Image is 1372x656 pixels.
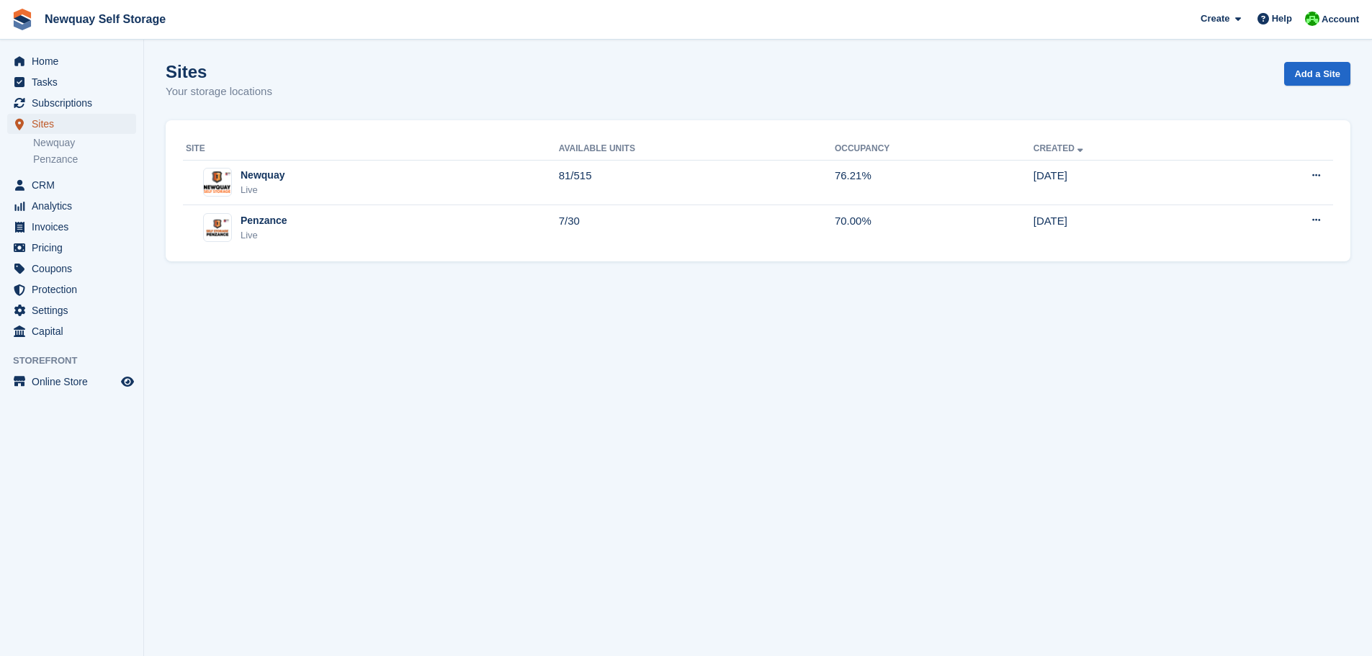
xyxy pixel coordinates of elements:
[33,153,136,166] a: Penzance
[32,51,118,71] span: Home
[32,300,118,320] span: Settings
[7,321,136,341] a: menu
[39,7,171,31] a: Newquay Self Storage
[32,196,118,216] span: Analytics
[7,51,136,71] a: menu
[1322,12,1359,27] span: Account
[1034,205,1224,250] td: [DATE]
[204,217,231,238] img: Image of Penzance site
[7,300,136,320] a: menu
[1201,12,1229,26] span: Create
[835,138,1034,161] th: Occupancy
[7,372,136,392] a: menu
[32,72,118,92] span: Tasks
[1034,160,1224,205] td: [DATE]
[32,279,118,300] span: Protection
[7,259,136,279] a: menu
[7,114,136,134] a: menu
[32,93,118,113] span: Subscriptions
[166,62,272,81] h1: Sites
[1034,143,1086,153] a: Created
[1305,12,1319,26] img: Baylor
[559,160,835,205] td: 81/515
[32,372,118,392] span: Online Store
[241,213,287,228] div: Penzance
[32,321,118,341] span: Capital
[241,228,287,243] div: Live
[33,136,136,150] a: Newquay
[183,138,559,161] th: Site
[32,175,118,195] span: CRM
[32,114,118,134] span: Sites
[835,160,1034,205] td: 76.21%
[559,138,835,161] th: Available Units
[559,205,835,250] td: 7/30
[166,84,272,100] p: Your storage locations
[7,238,136,258] a: menu
[7,279,136,300] a: menu
[835,205,1034,250] td: 70.00%
[7,72,136,92] a: menu
[1284,62,1350,86] a: Add a Site
[241,183,284,197] div: Live
[7,93,136,113] a: menu
[32,259,118,279] span: Coupons
[1272,12,1292,26] span: Help
[204,171,231,192] img: Image of Newquay site
[32,238,118,258] span: Pricing
[119,373,136,390] a: Preview store
[12,9,33,30] img: stora-icon-8386f47178a22dfd0bd8f6a31ec36ba5ce8667c1dd55bd0f319d3a0aa187defe.svg
[32,217,118,237] span: Invoices
[7,175,136,195] a: menu
[13,354,143,368] span: Storefront
[7,217,136,237] a: menu
[7,196,136,216] a: menu
[241,168,284,183] div: Newquay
